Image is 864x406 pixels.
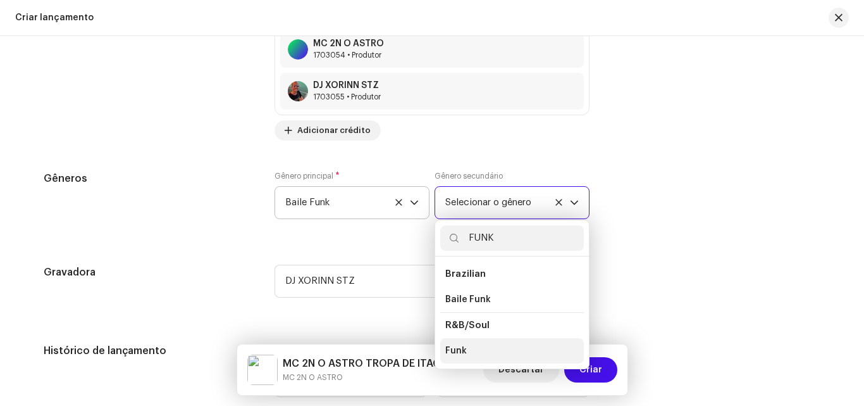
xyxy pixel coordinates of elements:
label: Já foi lançado anteriormente?* [275,343,589,353]
span: Brazilian [445,269,486,279]
h5: Gêneros [44,171,254,186]
li: Funk [440,338,584,364]
div: gatilho suspenso [410,187,419,219]
font: 1703054 • Produtor [313,51,381,59]
font: MC 2N O ASTRO [313,39,384,48]
h5: Histórico de lançamento [44,343,254,358]
img: 953c873e-be45-4e5c-954d-80195dcb96a2 [288,81,308,101]
img: 6f90ad59-7844-497b-99a4-5a1c4cc56b76 [247,355,278,385]
font: Descartar [498,365,544,374]
div: Produtor [313,50,384,60]
span: Funk [445,345,467,357]
h5: MC 2N O ASTRO TROPA DE ITACURUÇA DJ XORINN STZ [TROPA DE ITACURUÇA] [283,356,478,371]
button: Descartar [483,357,559,383]
span: R&B/Soul [445,320,490,330]
div: Produtor [313,92,381,102]
small: MC 2N THE ASTRO TROOP ITACURUZA DJ XORINN STZ [TROOP ITACURUZA] [283,371,478,384]
span: Baile Funk [445,293,491,306]
font: MC 2N O ASTRO [283,374,343,381]
button: Criar [564,357,617,383]
font: DJ XORINN STZ [313,81,379,90]
font: 1703055 • Produtor [313,93,381,101]
label: Gênero principal [275,171,340,181]
span: Baile Funk [285,187,410,219]
span: Brazilian [445,187,570,219]
h5: Gravadora [44,265,254,280]
div: gatilho suspenso [570,187,579,219]
label: Gênero secundário [435,171,503,181]
font: Adicionar crédito [297,126,371,134]
ul: Option List [435,257,589,369]
li: Baile Funk [440,287,584,312]
button: Adicionar crédito [275,120,381,141]
font: Selecionar o gênero [445,198,531,207]
span: Criar [579,357,602,383]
